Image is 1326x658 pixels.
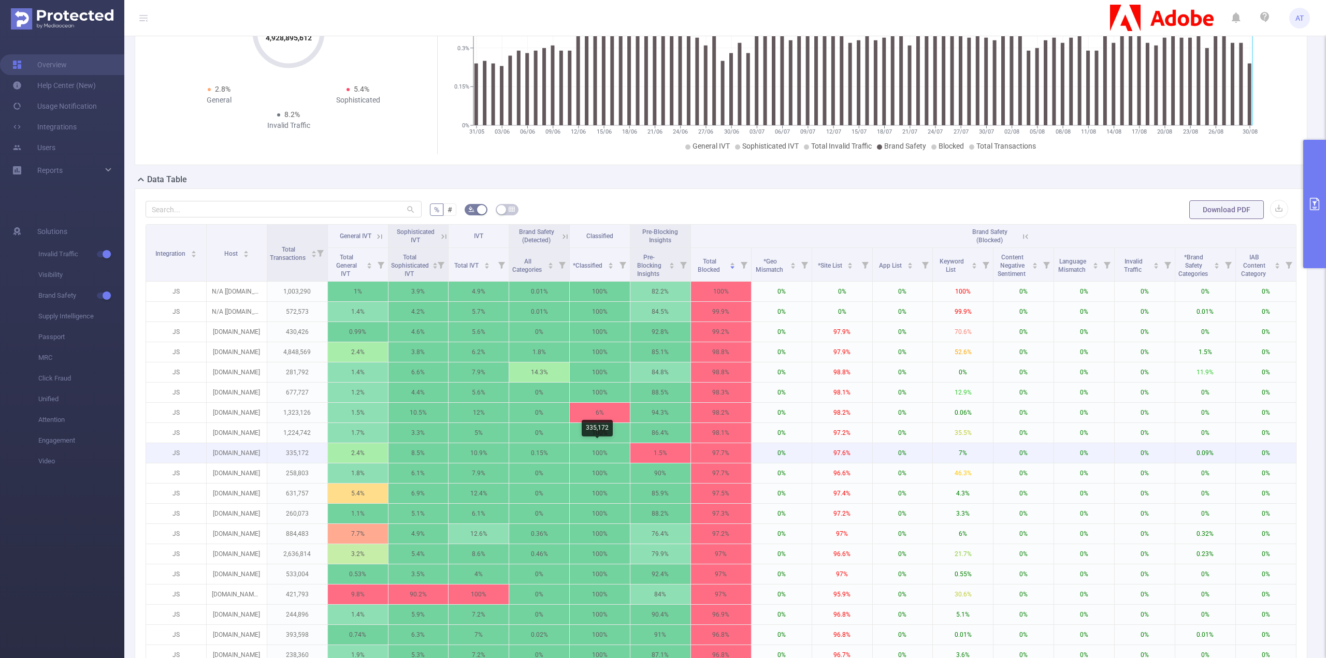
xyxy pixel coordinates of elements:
p: 0% [509,403,569,422]
p: 0% [1236,383,1296,402]
div: Sort [1274,261,1280,267]
p: 0% [1115,342,1175,362]
tspan: 0% [462,122,469,129]
tspan: 08/08 [1056,128,1071,135]
p: 84.5% [630,302,690,321]
span: Video [38,451,124,472]
p: 100% [570,383,630,402]
i: icon: caret-up [1093,261,1099,264]
i: icon: caret-up [729,261,735,264]
i: Filter menu [918,248,932,281]
div: Sort [907,261,913,267]
i: icon: caret-down [191,253,196,256]
p: 1,323,126 [267,403,327,422]
p: JS [146,403,206,422]
p: 0% [993,302,1054,321]
tspan: 24/06 [673,128,688,135]
p: 0% [873,342,933,362]
p: 98.3% [691,383,751,402]
span: Content Negative Sentiment [998,254,1027,277]
p: 99.9% [691,302,751,321]
p: 98.1% [812,383,872,402]
div: Sophisticated [289,95,427,106]
p: 0% [752,282,812,301]
span: Visibility [38,265,124,285]
i: icon: caret-down [1032,265,1038,268]
p: 94.3% [630,403,690,422]
p: 0% [1054,383,1114,402]
span: Brand Safety (Detected) [519,228,554,244]
p: 2.4% [328,342,388,362]
p: 0% [1175,383,1235,402]
p: 0% [1175,322,1235,342]
i: icon: caret-down [1093,265,1099,268]
div: Sort [547,261,554,267]
tspan: 06/06 [520,128,535,135]
p: 0% [993,282,1054,301]
span: Brand Safety (Blocked) [972,228,1007,244]
p: 1,003,290 [267,282,327,301]
i: Filter menu [1160,248,1175,281]
p: 0% [1054,322,1114,342]
p: 11.9% [1175,362,1235,382]
i: Filter menu [1100,248,1114,281]
p: 0% [1175,282,1235,301]
p: 0% [752,342,812,362]
p: 0% [993,362,1054,382]
tspan: 18/06 [622,128,637,135]
i: icon: caret-up [608,261,613,264]
div: Sort [790,261,796,267]
p: 92.8% [630,322,690,342]
i: Filter menu [494,248,509,281]
tspan: 15/07 [852,128,867,135]
p: 0% [1054,302,1114,321]
tspan: 03/07 [750,128,765,135]
i: Filter menu [373,248,388,281]
tspan: 05/08 [1030,128,1045,135]
p: 1.5% [328,403,388,422]
p: 10.5% [388,403,449,422]
tspan: 03/06 [495,128,510,135]
span: Classified [586,232,613,240]
span: Brand Safety [884,142,926,150]
span: App List [879,262,903,269]
p: 0% [1236,362,1296,382]
i: icon: caret-down [907,265,913,268]
i: Filter menu [978,248,993,281]
tspan: 0.15% [454,83,469,90]
div: Sort [243,249,249,255]
p: 6.6% [388,362,449,382]
i: icon: caret-down [847,265,853,268]
p: 0% [752,302,812,321]
p: 0.01% [1175,302,1235,321]
p: 84.8% [630,362,690,382]
p: [DOMAIN_NAME] [207,342,267,362]
span: Unified [38,389,124,410]
p: JS [146,383,206,402]
p: JS [146,342,206,362]
p: 0.01% [509,282,569,301]
span: Sophisticated IVT [397,228,435,244]
p: 0% [993,342,1054,362]
span: Host [224,250,239,257]
p: 5.7% [449,302,509,321]
p: 14.3% [509,362,569,382]
span: # [448,206,452,214]
p: 0% [509,383,569,402]
p: JS [146,322,206,342]
div: Sort [432,261,438,267]
p: 7.9% [449,362,509,382]
div: Sort [366,261,372,267]
tspan: 0.3% [457,45,469,52]
span: *Classified [573,262,604,269]
p: [DOMAIN_NAME] [207,403,267,422]
div: Sort [1092,261,1099,267]
p: 1.8% [509,342,569,362]
p: 0% [1236,302,1296,321]
p: 82.2% [630,282,690,301]
button: Download PDF [1189,200,1264,219]
tspan: 31/05 [469,128,484,135]
span: Pre-Blocking Insights [642,228,678,244]
p: 5.6% [449,322,509,342]
tspan: 30/08 [1243,128,1258,135]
